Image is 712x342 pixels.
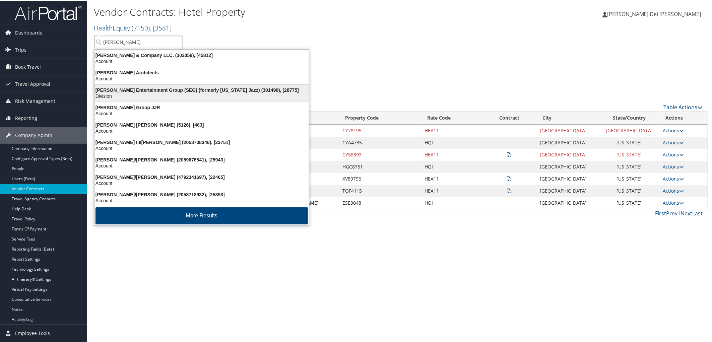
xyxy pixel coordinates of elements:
td: TOF4115 [339,184,422,196]
td: [GEOGRAPHIC_DATA] [536,184,599,196]
td: [GEOGRAPHIC_DATA] [536,172,599,184]
div: Account [90,145,313,151]
th: City: activate to sort column descending [536,111,599,124]
td: HEA11 [422,184,482,196]
span: Reporting [15,109,37,126]
td: XV89796 [339,172,422,184]
td: [US_STATE] [599,148,660,160]
span: Employee Tools [15,324,50,341]
td: [US_STATE] [599,136,660,148]
td: [US_STATE] [599,172,660,184]
td: [GEOGRAPHIC_DATA] [536,148,599,160]
td: HQI [422,196,482,208]
a: First [655,209,666,216]
div: Account [90,197,313,203]
td: ESE3048 [339,196,422,208]
td: HQI [422,136,482,148]
span: [PERSON_NAME] Del [PERSON_NAME] [607,10,701,17]
th: Rate Code: activate to sort column ascending [422,111,482,124]
span: Travel Approval [15,75,50,92]
a: Actions [663,199,684,205]
div: [PERSON_NAME] & Company LLC. (302056), [45812] [90,52,313,58]
td: HEA11 [422,124,482,136]
div: Account [90,58,313,64]
td: [GEOGRAPHIC_DATA] [599,124,660,136]
button: More Results [95,207,308,224]
td: CYA4735 [339,136,422,148]
a: Actions [663,151,684,157]
td: [US_STATE] [599,196,660,208]
span: Risk Management [15,92,55,109]
th: Actions [660,111,708,124]
th: Contract: activate to sort column ascending [482,111,536,124]
td: CY58393 [339,148,422,160]
a: Next [681,209,693,216]
div: [PERSON_NAME]/[PERSON_NAME] (2058718932), [25893] [90,191,313,197]
div: [PERSON_NAME] Group JJR [90,104,313,110]
span: , [ 3581 ] [150,23,172,32]
input: Search Accounts [94,35,182,48]
div: There are contracts. [94,73,708,91]
a: Prev [666,209,678,216]
a: Actions [663,175,684,181]
span: Trips [15,41,26,58]
a: [PERSON_NAME] Del [PERSON_NAME] [602,3,708,23]
div: [PERSON_NAME] Architects [90,69,313,75]
td: [US_STATE] [599,160,660,172]
td: [GEOGRAPHIC_DATA] [536,124,599,136]
span: ( 7150 ) [132,23,150,32]
span: Book Travel [15,58,41,75]
td: CY78195 [339,124,422,136]
a: Table Actions [664,103,703,110]
td: [GEOGRAPHIC_DATA] [536,136,599,148]
td: [GEOGRAPHIC_DATA] [536,160,599,172]
div: [PERSON_NAME]/[PERSON_NAME] (2059676841), [25943] [90,156,313,162]
img: airportal-logo.png [15,4,82,20]
a: Actions [663,163,684,169]
div: [PERSON_NAME] Entertainment Group (SEG) (formerly [US_STATE] Jazz) (301490), [28775] [90,86,313,92]
td: HGC8751 [339,160,422,172]
div: Account [90,110,313,116]
span: Dashboards [15,24,42,41]
a: HealthEquity [94,23,172,32]
a: Last [693,209,703,216]
div: Division [90,92,313,98]
td: HQI [422,160,482,172]
div: Account [90,162,313,168]
div: Account [90,127,313,133]
a: Actions [663,127,684,133]
a: Actions [663,139,684,145]
td: HEA11 [422,172,482,184]
th: State/Country: activate to sort column ascending [599,111,660,124]
a: 1 [678,209,681,216]
h1: Vendor Contracts: Hotel Property [94,4,503,18]
div: [PERSON_NAME] [PERSON_NAME] (5126), [463] [90,121,313,127]
div: Account [90,75,313,81]
div: Account [90,180,313,186]
th: Property Code: activate to sort column ascending [339,111,422,124]
td: [GEOGRAPHIC_DATA] [536,196,599,208]
span: Company Admin [15,126,52,143]
td: HEA11 [422,148,482,160]
a: Actions [663,187,684,193]
div: [PERSON_NAME] III/[PERSON_NAME] (2058708346), [23751] [90,139,313,145]
div: [PERSON_NAME]/[PERSON_NAME] (4792341697), [22465] [90,174,313,180]
td: [US_STATE] [599,184,660,196]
